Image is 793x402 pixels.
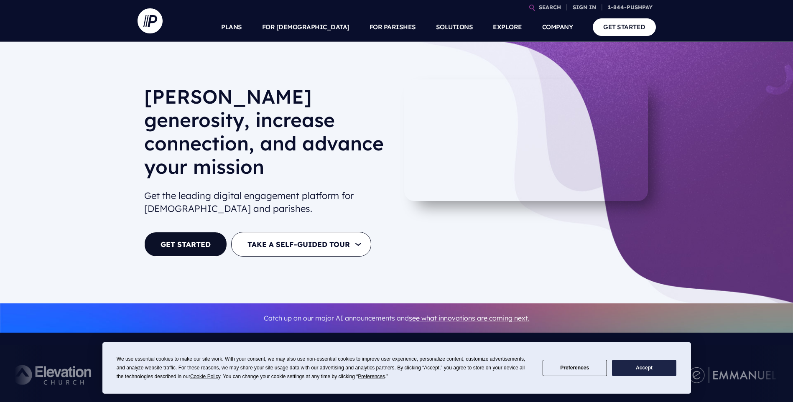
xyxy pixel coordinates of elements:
[231,232,371,257] button: TAKE A SELF-GUIDED TOUR
[144,309,649,328] p: Catch up on our major AI announcements and
[409,314,530,322] a: see what innovations are coming next.
[612,360,676,376] button: Accept
[117,355,533,381] div: We use essential cookies to make our site work. With your consent, we may also use non-essential ...
[144,232,227,257] a: GET STARTED
[262,13,349,42] a: FOR [DEMOGRAPHIC_DATA]
[593,18,656,36] a: GET STARTED
[221,13,242,42] a: PLANS
[190,374,220,379] span: Cookie Policy
[543,360,607,376] button: Preferences
[144,186,390,219] h2: Get the leading digital engagement platform for [DEMOGRAPHIC_DATA] and parishes.
[436,13,473,42] a: SOLUTIONS
[102,342,691,394] div: Cookie Consent Prompt
[542,13,573,42] a: COMPANY
[493,13,522,42] a: EXPLORE
[144,85,390,185] h1: [PERSON_NAME] generosity, increase connection, and advance your mission
[370,13,416,42] a: FOR PARISHES
[358,374,385,379] span: Preferences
